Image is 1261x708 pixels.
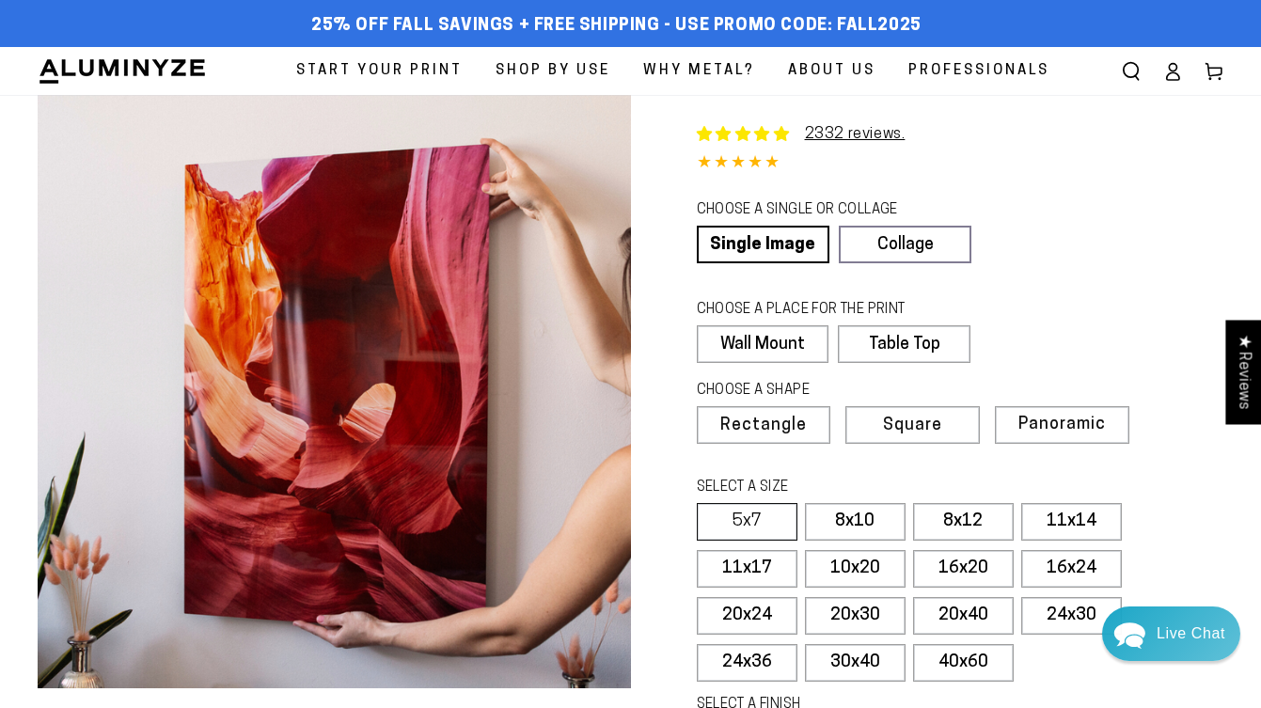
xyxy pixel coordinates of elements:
span: Shop By Use [496,58,610,84]
span: Square [883,417,942,434]
label: 10x20 [805,550,906,588]
label: 16x24 [1021,550,1122,588]
a: Start Your Print [282,47,477,95]
label: 40x60 [913,644,1014,682]
a: Why Metal? [629,47,769,95]
label: Table Top [838,325,970,363]
legend: CHOOSE A SINGLE OR COLLAGE [697,200,954,221]
legend: CHOOSE A SHAPE [697,381,956,401]
a: Shop By Use [481,47,624,95]
a: Single Image [697,226,829,263]
label: 8x10 [805,503,906,541]
label: 11x17 [697,550,797,588]
label: 20x30 [805,597,906,635]
legend: CHOOSE A PLACE FOR THE PRINT [697,300,954,321]
a: 2332 reviews. [805,127,906,142]
legend: SELECT A SIZE [697,478,1006,498]
span: Professionals [908,58,1049,84]
div: Contact Us Directly [1157,606,1225,661]
span: Start Your Print [296,58,463,84]
span: Rectangle [720,417,807,434]
span: Why Metal? [643,58,755,84]
label: 20x24 [697,597,797,635]
label: 11x14 [1021,503,1122,541]
span: About Us [788,58,875,84]
label: Wall Mount [697,325,829,363]
label: 16x20 [913,550,1014,588]
div: Click to open Judge.me floating reviews tab [1225,320,1261,424]
label: 30x40 [805,644,906,682]
label: 8x12 [913,503,1014,541]
a: Collage [839,226,971,263]
div: Chat widget toggle [1102,606,1240,661]
a: Professionals [894,47,1064,95]
label: 24x30 [1021,597,1122,635]
span: Panoramic [1018,416,1106,433]
img: Aluminyze [38,57,207,86]
label: 5x7 [697,503,797,541]
label: 20x40 [913,597,1014,635]
summary: Search our site [1111,51,1152,92]
a: About Us [774,47,890,95]
label: 24x36 [697,644,797,682]
div: 4.85 out of 5.0 stars [697,150,1224,178]
span: 25% off FALL Savings + Free Shipping - Use Promo Code: FALL2025 [311,16,922,37]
